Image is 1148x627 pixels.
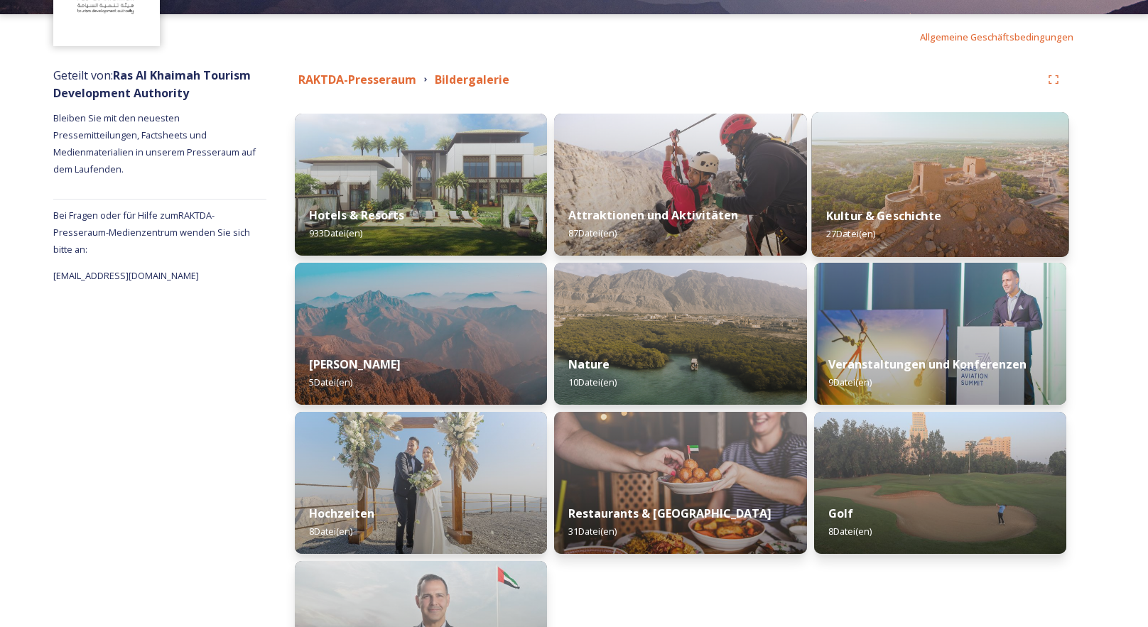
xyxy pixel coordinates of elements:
font: Geteilt von: [53,67,113,83]
img: f4b44afd-84a5-42f8-a796-2dedbf2b50eb.jpg [295,263,547,405]
img: a622eb85-593b-49ea-86a1-be0a248398a8.jpg [295,114,547,256]
font: 9 [828,376,833,388]
img: d36d2355-c23c-4ad7-81c7-64b1c23550e0.jpg [554,412,806,554]
font: Datei(en) [314,376,352,388]
font: -Medienzentrum wenden Sie sich bitte an: [53,226,250,256]
font: Datei(en) [314,525,352,538]
font: Datei(en) [578,525,617,538]
font: [PERSON_NAME] [309,356,401,372]
font: Ras Al Khaimah Tourism Development Authority [53,67,251,101]
img: f0db2a41-4a96-4f71-8a17-3ff40b09c344.jpg [554,263,806,405]
font: 8 [309,525,314,538]
font: Datei(en) [836,227,875,240]
font: Allgemeine Geschäftsbedingungen [920,31,1073,43]
font: Datei(en) [578,376,617,388]
font: 5 [309,376,314,388]
font: Datei(en) [324,227,362,239]
font: Restaurants & [GEOGRAPHIC_DATA] [568,506,771,521]
font: RAKTDA-Presseraum [298,72,416,87]
font: 87 [568,227,578,239]
font: Hotels & Resorts [309,207,404,223]
img: 6b2c4cc9-34ae-45d0-992d-9f5eeab804f7.jpg [554,114,806,256]
font: Datei(en) [833,525,872,538]
img: 43bc6a4b-b786-4d98-b8e1-b86026dad6a6.jpg [814,263,1066,405]
font: Nature [568,356,610,372]
font: 27 [826,227,836,240]
font: 10 [568,376,578,388]
font: 31 [568,525,578,538]
font: Datei(en) [833,376,872,388]
img: f466d538-3deb-466c-bcc7-2195f0191b25.jpg [814,412,1066,554]
img: c1cbaa8e-154c-4d4f-9379-c8e58e1c7ae4.jpg [295,412,547,554]
font: Bleiben Sie mit den neuesten Pressemitteilungen, Factsheets und Medienmaterialien in unserem Pres... [53,111,258,175]
font: [EMAIL_ADDRESS][DOMAIN_NAME] [53,269,199,282]
font: Attraktionen und Aktivitäten [568,207,738,223]
font: Golf [828,506,853,521]
font: 933 [309,227,324,239]
font: Bei Fragen oder für Hilfe zum [53,209,178,222]
font: Hochzeiten [309,506,374,521]
font: Bildergalerie [435,72,509,87]
font: 8 [828,525,833,538]
font: Veranstaltungen und Konferenzen [828,356,1027,372]
img: 45dfe8e7-8c4f-48e3-b92b-9b2a14aeffa1.jpg [811,112,1068,257]
font: Kultur & Geschichte [826,208,941,224]
font: Datei(en) [578,227,617,239]
a: Allgemeine Geschäftsbedingungen [920,28,1095,45]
